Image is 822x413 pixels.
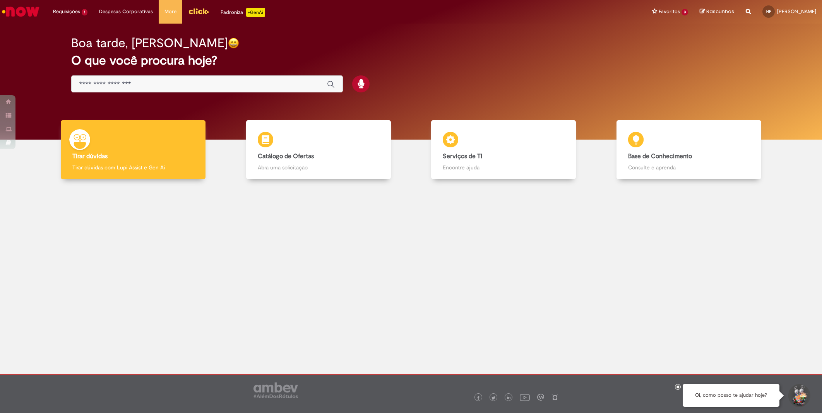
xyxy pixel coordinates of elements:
img: click_logo_yellow_360x200.png [188,5,209,17]
img: logo_footer_linkedin.png [507,396,511,400]
img: logo_footer_ambev_rotulo_gray.png [253,382,298,398]
img: logo_footer_workplace.png [537,394,544,401]
p: Consulte e aprenda [628,164,750,171]
a: Rascunhos [700,8,734,15]
img: happy-face.png [228,38,239,49]
span: More [164,8,176,15]
b: Serviços de TI [443,152,482,160]
img: ServiceNow [1,4,41,19]
p: Encontre ajuda [443,164,564,171]
a: Tirar dúvidas Tirar dúvidas com Lupi Assist e Gen Ai [41,120,226,179]
a: Base de Conhecimento Consulte e aprenda [596,120,782,179]
span: Despesas Corporativas [99,8,153,15]
b: Tirar dúvidas [72,152,108,160]
button: Iniciar Conversa de Suporte [787,384,810,407]
img: logo_footer_naosei.png [551,394,558,401]
a: Catálogo de Ofertas Abra uma solicitação [226,120,411,179]
p: Abra uma solicitação [258,164,379,171]
div: Oi, como posso te ajudar hoje? [683,384,779,407]
span: [PERSON_NAME] [777,8,816,15]
span: HF [766,9,771,14]
h2: Boa tarde, [PERSON_NAME] [71,36,228,50]
p: +GenAi [246,8,265,17]
img: logo_footer_youtube.png [520,392,530,402]
a: Serviços de TI Encontre ajuda [411,120,596,179]
b: Catálogo de Ofertas [258,152,314,160]
span: 1 [82,9,87,15]
p: Tirar dúvidas com Lupi Assist e Gen Ai [72,164,194,171]
img: logo_footer_facebook.png [476,396,480,400]
div: Padroniza [221,8,265,17]
span: Rascunhos [706,8,734,15]
span: Requisições [53,8,80,15]
span: 3 [682,9,688,15]
b: Base de Conhecimento [628,152,692,160]
span: Favoritos [659,8,680,15]
img: logo_footer_twitter.png [491,396,495,400]
h2: O que você procura hoje? [71,54,751,67]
